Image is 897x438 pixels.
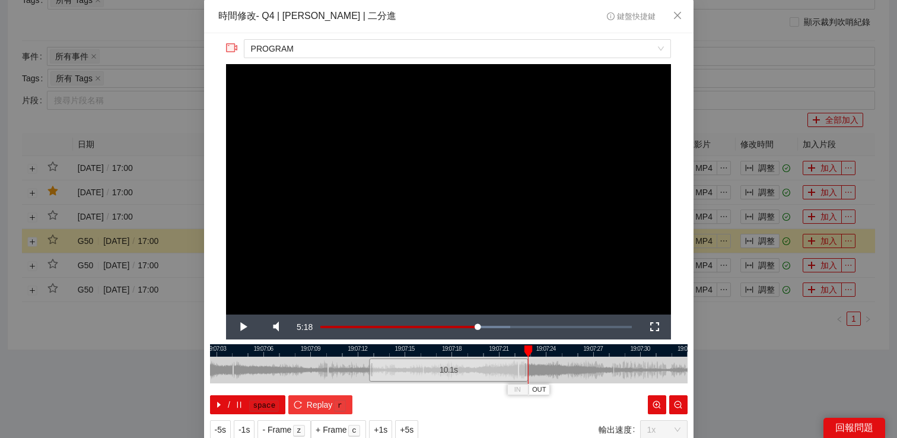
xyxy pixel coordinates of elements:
kbd: c [348,425,360,437]
span: 5:18 [297,322,313,332]
span: caret-right [215,401,223,410]
button: Mute [259,315,292,339]
button: IN [507,384,528,395]
kbd: z [293,425,305,437]
span: Replay [307,398,333,411]
span: 鍵盤快捷鍵 [607,12,655,21]
span: +1s [374,423,387,436]
span: info-circle [607,12,615,20]
div: 回報問題 [823,418,885,438]
span: OUT [532,385,546,395]
span: + Frame [316,423,347,436]
span: zoom-in [653,401,661,410]
span: / [228,398,230,411]
span: -1s [238,423,250,436]
span: PROGRAM [251,40,664,58]
span: +5s [400,423,413,436]
div: 時間修改 - Q4 | [PERSON_NAME] | 二分進 [218,9,397,23]
button: Fullscreen [638,315,671,339]
span: pause [235,401,243,410]
div: Progress Bar [320,326,632,328]
button: zoom-in [648,395,666,414]
div: Video Player [226,64,671,315]
kbd: space [249,400,279,412]
span: video-camera [226,42,238,54]
kbd: r [334,400,346,412]
span: - Frame [262,423,291,436]
span: -5s [215,423,226,436]
button: zoom-out [669,395,688,414]
span: close [673,11,682,20]
button: caret-right/pausespace [210,395,286,414]
span: reload [294,401,302,410]
button: Play [226,315,259,339]
div: 10.1 s [369,358,528,382]
span: zoom-out [674,401,682,410]
button: OUT [528,384,549,395]
button: reloadReplayr [288,395,352,414]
